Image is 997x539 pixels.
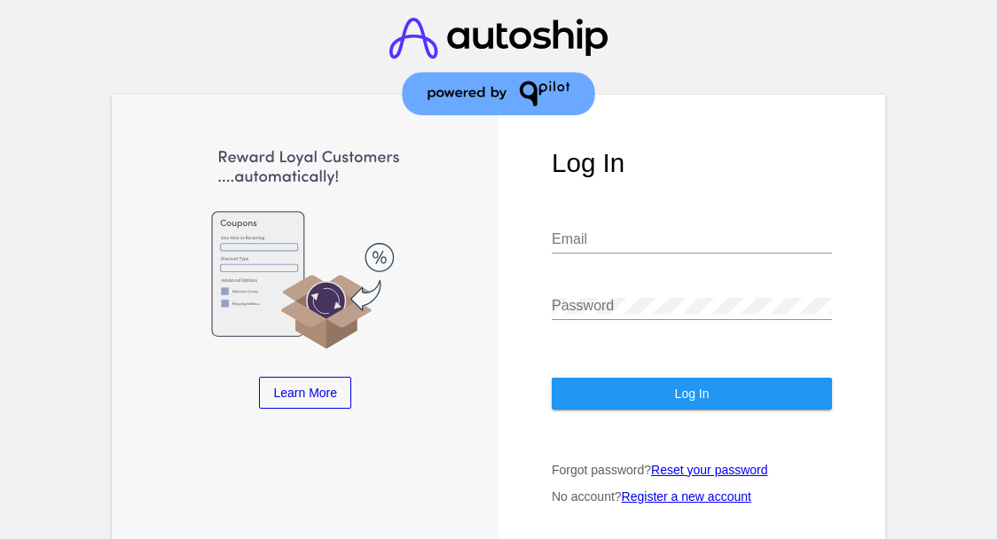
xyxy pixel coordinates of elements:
input: Email [552,231,832,247]
img: Apply Coupons Automatically to Scheduled Orders with QPilot [165,148,445,350]
span: Log In [675,387,710,401]
span: Learn More [273,386,337,400]
button: Log In [552,378,832,410]
a: Learn More [259,377,351,409]
p: No account? [552,489,832,504]
a: Register a new account [622,489,751,504]
p: Forgot password? [552,463,832,477]
a: Reset your password [651,463,768,477]
h1: Log In [552,148,832,178]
